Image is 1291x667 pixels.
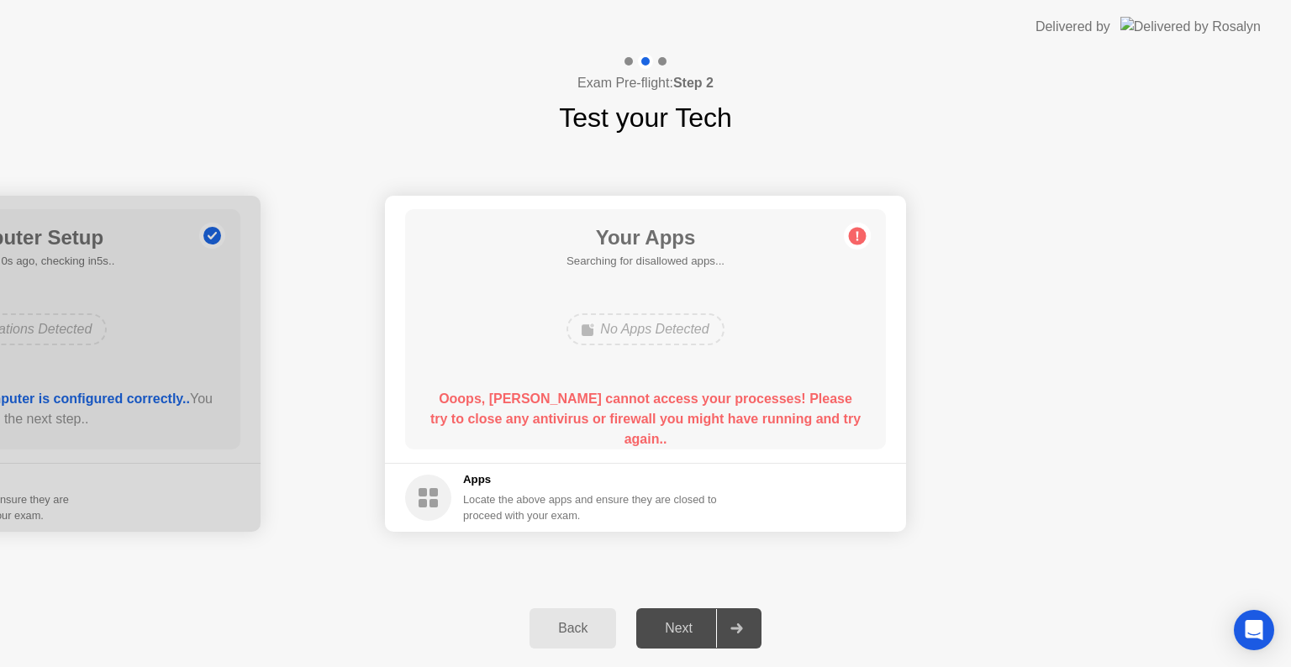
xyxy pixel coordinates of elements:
[673,76,714,90] b: Step 2
[463,491,718,523] div: Locate the above apps and ensure they are closed to proceed with your exam.
[1035,17,1110,37] div: Delivered by
[463,471,718,488] h5: Apps
[636,608,761,649] button: Next
[566,223,725,253] h1: Your Apps
[577,73,714,93] h4: Exam Pre-flight:
[535,621,611,636] div: Back
[559,97,732,138] h1: Test your Tech
[566,313,724,345] div: No Apps Detected
[1120,17,1261,36] img: Delivered by Rosalyn
[566,253,725,270] h5: Searching for disallowed apps...
[1234,610,1274,650] div: Open Intercom Messenger
[530,608,616,649] button: Back
[430,391,861,446] b: Ooops, [PERSON_NAME] cannot access your processes! Please try to close any antivirus or firewall ...
[641,621,716,636] div: Next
